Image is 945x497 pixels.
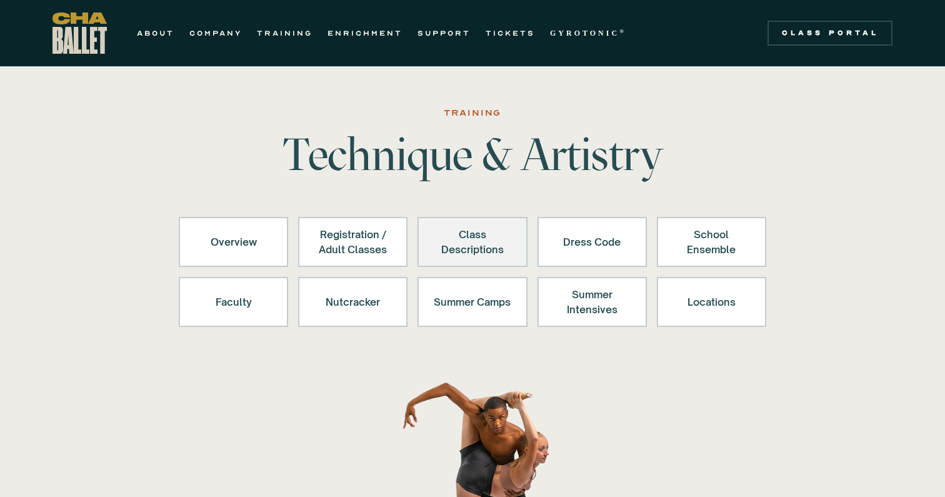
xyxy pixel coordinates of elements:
a: Dress Code [537,217,647,267]
a: Faculty [179,277,288,327]
a: Summer Intensives [537,277,647,327]
h1: Technique & Artistry [277,132,667,177]
a: Class Descriptions [417,217,527,267]
a: Registration /Adult Classes [298,217,407,267]
a: home [52,13,107,54]
div: Locations [673,287,750,317]
a: School Ensemble [657,217,766,267]
sup: ® [619,28,626,34]
div: Faculty [195,287,272,317]
a: ENRICHMENT [327,26,402,41]
div: Registration / Adult Classes [314,227,391,257]
div: Dress Code [554,227,631,257]
div: Summer Intensives [554,287,631,317]
a: Summer Camps [417,277,527,327]
a: Locations [657,277,766,327]
a: Nutcracker [298,277,407,327]
a: ABOUT [137,26,174,41]
div: Nutcracker [314,287,391,317]
div: School Ensemble [673,227,750,257]
a: TICKETS [486,26,535,41]
a: GYROTONIC® [550,26,626,41]
div: Class Descriptions [434,227,511,257]
div: Overview [195,227,272,257]
div: Class Portal [775,28,885,38]
a: COMPANY [189,26,242,41]
strong: GYROTONIC [550,29,619,38]
div: Training [444,106,501,121]
a: Class Portal [767,21,892,46]
a: Overview [179,217,288,267]
a: TRAINING [257,26,312,41]
a: SUPPORT [417,26,471,41]
div: Summer Camps [434,287,511,317]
